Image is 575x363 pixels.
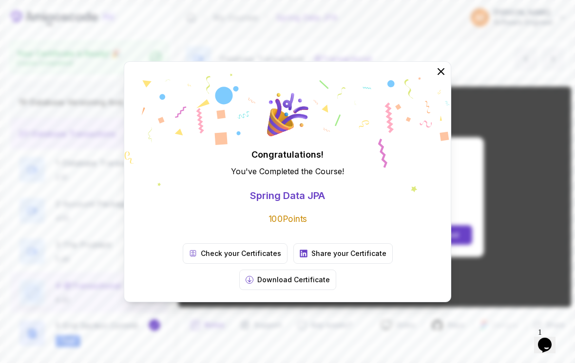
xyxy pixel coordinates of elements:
p: 100 Points [268,213,307,225]
p: Check your Certificates [201,249,281,258]
iframe: chat widget [534,324,565,353]
p: Spring Data JPA [250,189,325,202]
button: Download Certificate [239,270,336,290]
a: Share your Certificate [293,243,393,264]
a: Check your Certificates [183,243,287,264]
p: Share your Certificate [311,249,386,258]
p: Download Certificate [257,275,330,285]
